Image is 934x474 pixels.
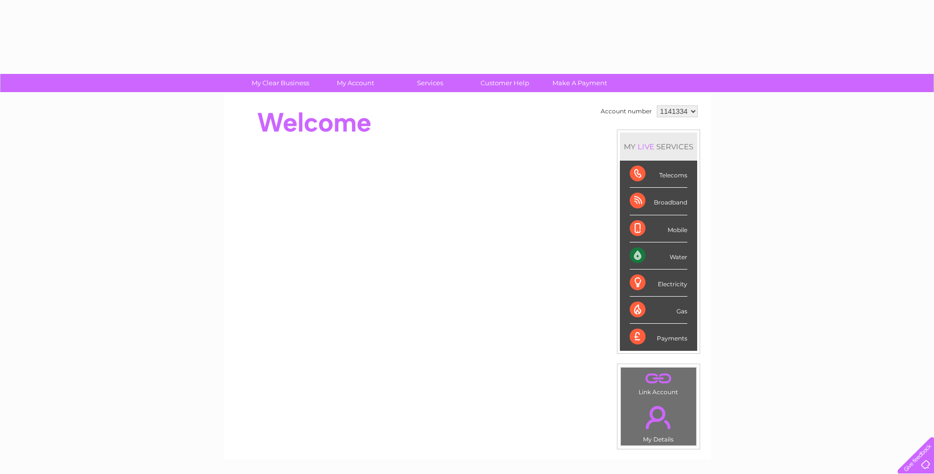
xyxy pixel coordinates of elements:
a: . [623,400,694,435]
a: My Clear Business [240,74,321,92]
div: Mobile [630,215,687,242]
div: Payments [630,324,687,350]
div: Water [630,242,687,270]
td: Account number [598,103,654,120]
td: Link Account [620,367,697,398]
td: My Details [620,398,697,446]
div: Gas [630,297,687,324]
div: MY SERVICES [620,133,697,161]
a: My Account [315,74,396,92]
a: Make A Payment [539,74,620,92]
div: Electricity [630,270,687,297]
a: . [623,370,694,387]
a: Services [389,74,471,92]
div: Telecoms [630,161,687,188]
div: Broadband [630,188,687,215]
a: Customer Help [464,74,546,92]
div: LIVE [636,142,656,151]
